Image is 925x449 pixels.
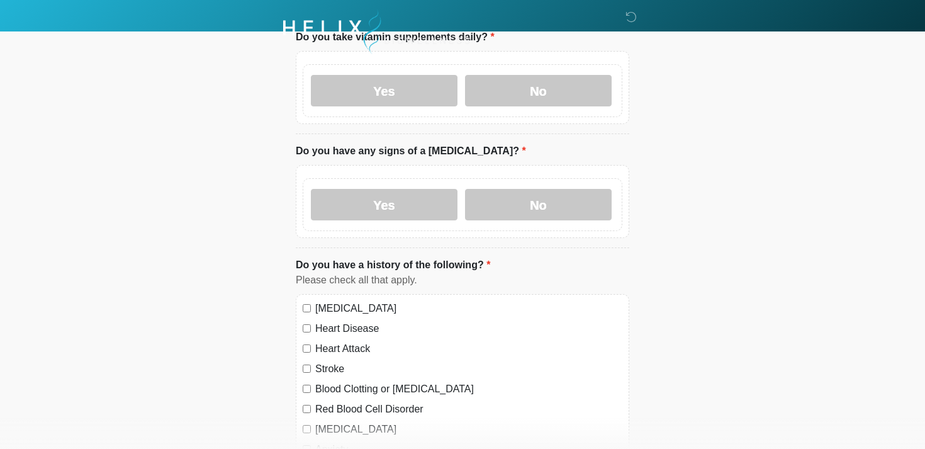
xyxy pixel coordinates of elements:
[315,422,622,437] label: [MEDICAL_DATA]
[296,273,629,288] div: Please check all that apply.
[315,301,622,316] label: [MEDICAL_DATA]
[303,344,311,353] input: Heart Attack
[296,258,490,273] label: Do you have a history of the following?
[315,341,622,356] label: Heart Attack
[315,382,622,397] label: Blood Clotting or [MEDICAL_DATA]
[311,75,457,106] label: Yes
[296,144,526,159] label: Do you have any signs of a [MEDICAL_DATA]?
[315,402,622,417] label: Red Blood Cell Disorder
[303,324,311,332] input: Heart Disease
[465,75,612,106] label: No
[303,385,311,393] input: Blood Clotting or [MEDICAL_DATA]
[303,425,311,433] input: [MEDICAL_DATA]
[303,304,311,312] input: [MEDICAL_DATA]
[465,189,612,220] label: No
[315,361,622,377] label: Stroke
[303,365,311,373] input: Stroke
[303,405,311,413] input: Red Blood Cell Disorder
[283,9,470,54] img: Helix Biowellness Logo
[311,189,457,220] label: Yes
[315,321,622,336] label: Heart Disease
